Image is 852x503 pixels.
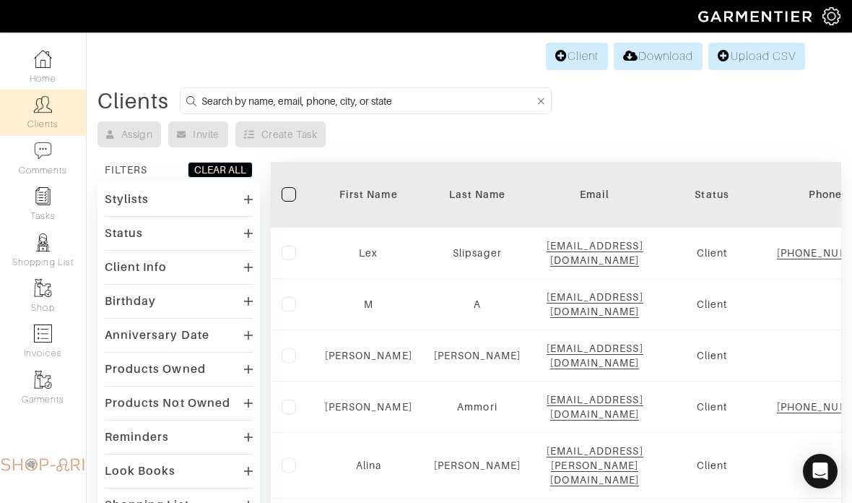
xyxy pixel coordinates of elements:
[803,454,838,489] div: Open Intercom Messenger
[105,163,147,177] div: FILTERS
[474,298,481,310] a: A
[669,400,755,414] div: Client
[34,187,52,205] img: reminder-icon-8004d30b9f0a5d33ae49ab947aed9ed385cf756f9e5892f1edd6e32f2345188e.png
[434,350,521,361] a: [PERSON_NAME]
[34,233,52,252] img: stylists-icon-eb353228a002819b7ec25b43dbf5f0378dd9e0616d9560372ff212230b889e62.png
[434,187,521,202] div: Last Name
[34,50,52,68] img: dashboard-icon-dbcd8f5a0b271acd01030246c82b418ddd0df26cd7fceb0bd07c9910d44c42f6.png
[105,226,143,241] div: Status
[201,92,534,110] input: Search by name, email, phone, city, or state
[34,142,52,160] img: comment-icon-a0a6a9ef722e966f86d9cbdc48e553b5cf19dbc54f86b18d962a5391bc8f6eb6.png
[669,297,755,311] div: Client
[453,247,501,259] a: Slipsager
[356,460,381,471] a: Alina
[822,7,840,25] img: gear-icon-white-bd11855cb880d31180b6d7d6211b90ccbf57a29d726f0c71d8c61bd08dd39cc2.png
[97,94,169,108] div: Clients
[105,294,156,309] div: Birthday
[542,187,647,202] div: Email
[546,43,608,70] a: Client
[105,192,149,207] div: Stylists
[105,464,176,478] div: Look Books
[669,187,755,202] div: Status
[669,458,755,473] div: Client
[188,162,253,178] button: CLEAR ALL
[34,324,52,343] img: orders-icon-0abe47150d42831381b5fb84f609e132dff9fe21cb692f30cb5eec754e2cba89.png
[359,247,378,259] a: Lex
[434,460,521,471] a: [PERSON_NAME]
[105,362,206,377] div: Products Owned
[34,279,52,297] img: garments-icon-b7da505a4dc4fd61783c78ac3ca0ef83fa9d6f193b1c9dc38574b1d14d53ca28.png
[105,430,169,444] div: Reminders
[423,162,532,228] th: Toggle SortBy
[105,396,230,410] div: Products Not Owned
[691,4,822,29] img: garmentier-logo-header-white-b43fb05a5012e4ada735d5af1a66efaba907eab6374d6393d1fbf88cb4ef424d.png
[325,350,412,361] a: [PERSON_NAME]
[34,371,52,389] img: garments-icon-b7da505a4dc4fd61783c78ac3ca0ef83fa9d6f193b1c9dc38574b1d14d53ca28.png
[658,162,766,228] th: Toggle SortBy
[105,328,209,343] div: Anniversary Date
[708,43,805,70] a: Upload CSV
[614,43,703,70] a: Download
[194,163,246,177] div: CLEAR ALL
[325,187,412,202] div: First Name
[669,246,755,260] div: Client
[34,95,52,113] img: clients-icon-6bae9207a08558b7cb47a8932f037763ab4055f8c8b6bfacd5dc20c3e0201464.png
[325,401,412,413] a: [PERSON_NAME]
[669,348,755,363] div: Client
[314,162,423,228] th: Toggle SortBy
[457,401,497,413] a: Ammori
[364,298,373,310] a: M
[105,260,168,275] div: Client Info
